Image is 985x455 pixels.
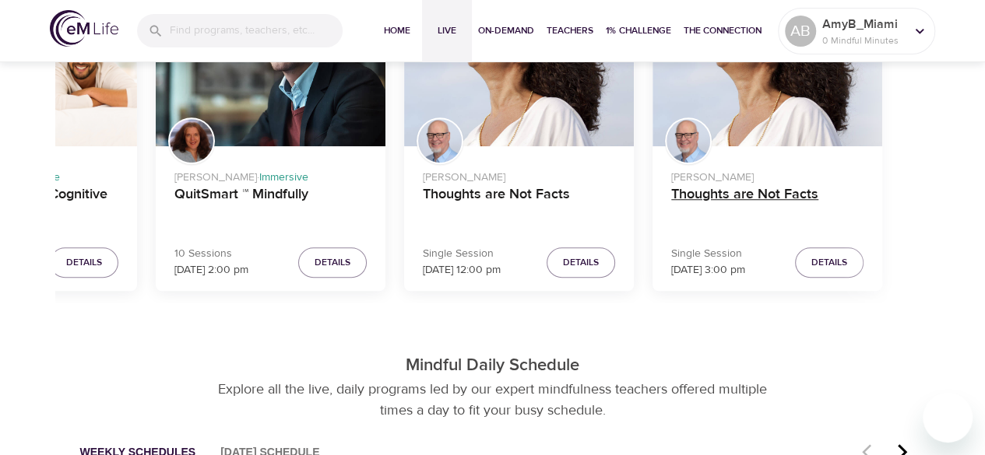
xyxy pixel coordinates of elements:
span: Details [66,254,102,271]
p: [DATE] 12:00 pm [423,262,501,278]
span: Details [563,254,599,271]
p: [PERSON_NAME] [423,163,615,186]
input: Find programs, teachers, etc... [170,14,343,47]
p: 10 Sessions [174,246,248,262]
button: Details [795,247,864,278]
button: QuitSmart ™ Mindfully [156,17,385,146]
p: Single Session [671,246,745,262]
span: Immersive [11,170,60,184]
button: Details [50,247,118,278]
p: AmyB_Miami [822,15,905,33]
span: 1% Challenge [606,23,671,39]
span: Teachers [547,23,593,39]
button: Details [547,247,615,278]
span: On-Demand [478,23,534,39]
span: Home [378,23,416,39]
p: [DATE] 2:00 pm [174,262,248,278]
span: The Connection [684,23,762,39]
img: logo [50,10,118,47]
button: Thoughts are Not Facts [653,17,882,146]
p: Explore all the live, daily programs led by our expert mindfulness teachers offered multiple time... [201,379,785,421]
h4: Thoughts are Not Facts [671,186,864,223]
h4: Thoughts are Not Facts [423,186,615,223]
p: [PERSON_NAME] [671,163,864,186]
p: Single Session [423,246,501,262]
span: Live [428,23,466,39]
span: Details [315,254,350,271]
h4: QuitSmart ™ Mindfully [174,186,367,223]
p: Mindful Daily Schedule [55,353,930,379]
p: [DATE] 3:00 pm [671,262,745,278]
span: Details [811,254,847,271]
button: Thoughts are Not Facts [404,17,634,146]
iframe: Button to launch messaging window [923,393,973,443]
div: AB [785,16,816,47]
span: Immersive [259,170,308,184]
p: 0 Mindful Minutes [822,33,905,47]
p: [PERSON_NAME] · [174,163,367,186]
button: Details [298,247,367,278]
